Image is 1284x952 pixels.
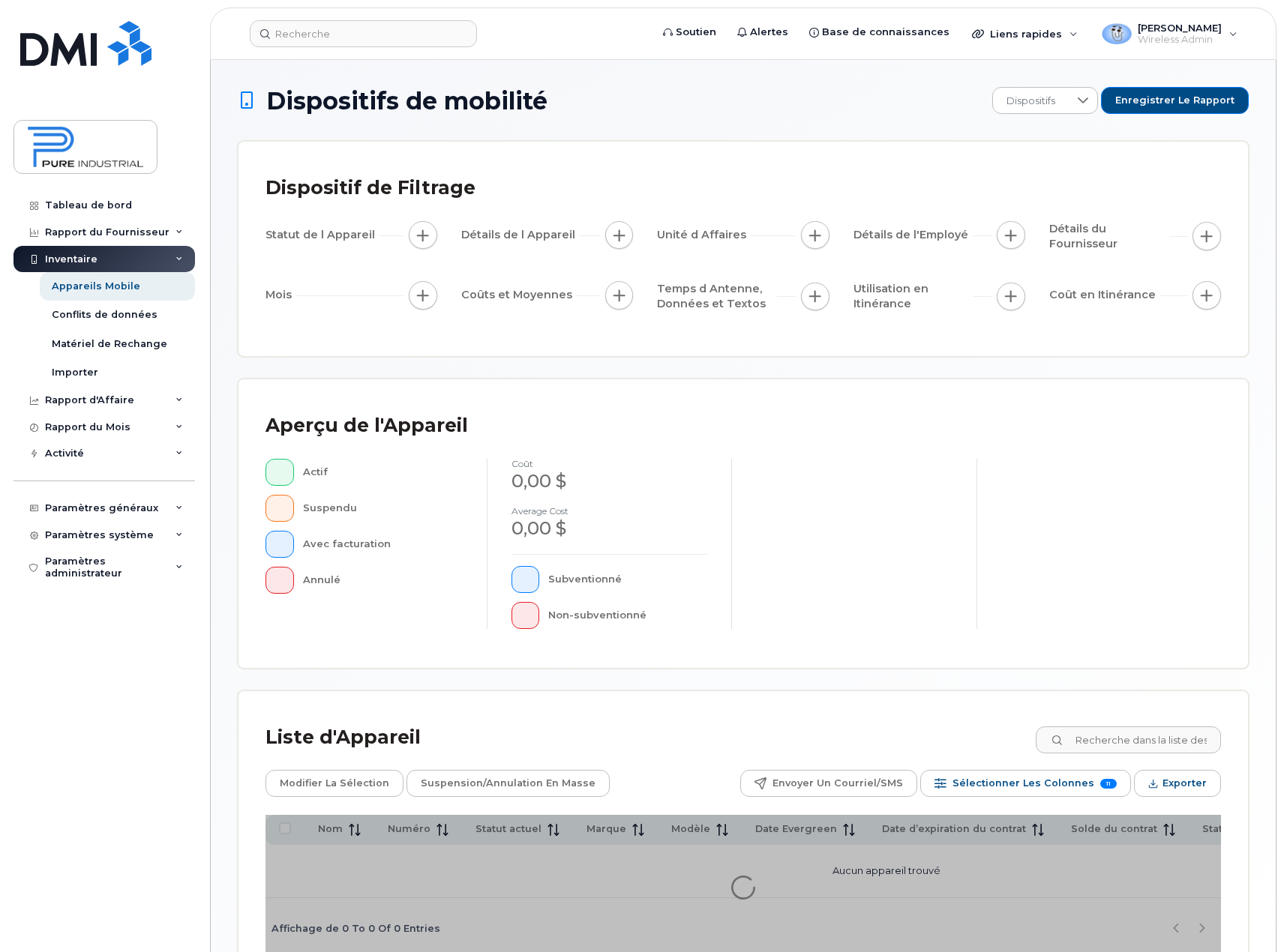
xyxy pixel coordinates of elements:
[1115,94,1234,107] span: Enregistrer le rapport
[1162,772,1207,795] span: Exporter
[511,516,708,541] div: 0,00 $
[280,772,389,795] span: Modifier la sélection
[1100,779,1117,789] span: 11
[511,506,708,516] h4: Average cost
[265,406,468,445] div: Aperçu de l'Appareil
[303,459,463,486] div: Actif
[993,88,1069,115] span: Dispositifs
[265,227,379,243] span: Statut de l Appareil
[265,169,475,208] div: Dispositif de Filtrage
[772,772,903,795] span: Envoyer un courriel/SMS
[406,770,610,797] button: Suspension/Annulation en masse
[740,770,917,797] button: Envoyer un courriel/SMS
[548,602,707,629] div: Non-subventionné
[303,531,463,558] div: Avec facturation
[1101,87,1249,114] button: Enregistrer le rapport
[1049,287,1160,303] span: Coût en Itinérance
[265,287,296,303] span: Mois
[1036,726,1221,753] input: Recherche dans la liste des appareils ...
[1134,770,1221,797] button: Exporter
[266,88,547,114] span: Dispositifs de mobilité
[853,227,973,243] span: Détails de l'Employé
[461,227,580,243] span: Détails de l Appareil
[1049,221,1169,252] span: Détails du Fournisseur
[303,495,463,522] div: Suspendu
[920,770,1131,797] button: Sélectionner les colonnes 11
[511,459,708,469] h4: coût
[461,287,577,303] span: Coûts et Moyennes
[548,566,707,593] div: Subventionné
[265,718,421,757] div: Liste d'Appareil
[421,772,595,795] span: Suspension/Annulation en masse
[303,567,463,594] div: Annulé
[952,772,1094,795] span: Sélectionner les colonnes
[511,469,708,494] div: 0,00 $
[657,281,777,312] span: Temps d Antenne, Données et Textos
[657,227,751,243] span: Unité d Affaires
[853,281,973,312] span: Utilisation en Itinérance
[265,770,403,797] button: Modifier la sélection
